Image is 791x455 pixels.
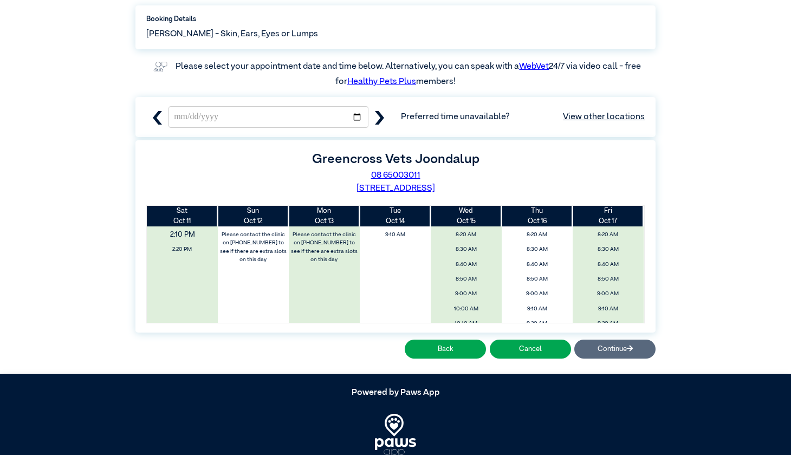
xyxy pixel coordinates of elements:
span: 2:20 PM [150,243,215,256]
button: Back [405,340,486,359]
span: 8:50 AM [433,273,498,285]
a: 08 65003011 [371,171,420,180]
span: 8:20 AM [575,229,640,241]
th: Oct 16 [502,206,573,226]
span: 9:10 AM [504,303,569,315]
span: 8:40 AM [575,258,640,271]
label: Please contact the clinic on [PHONE_NUMBER] to see if there are extra slots on this day [290,229,359,266]
span: 8:30 AM [433,243,498,256]
span: Preferred time unavailable? [401,110,645,123]
span: 9:00 AM [575,288,640,300]
span: 10:10 AM [433,317,498,330]
th: Oct 13 [289,206,360,226]
span: 8:30 AM [575,243,640,256]
a: View other locations [563,110,645,123]
th: Oct 15 [431,206,502,226]
span: 8:20 AM [433,229,498,241]
label: Booking Details [146,14,645,24]
label: Greencross Vets Joondalup [312,153,479,166]
a: Healthy Pets Plus [347,77,416,86]
span: [PERSON_NAME] - Skin, Ears, Eyes or Lumps [146,28,318,41]
span: 2:10 PM [140,227,225,243]
img: vet [150,58,171,75]
span: 9:00 AM [433,288,498,300]
span: 9:20 AM [575,317,640,330]
span: 9:10 AM [362,229,427,241]
span: 8:50 AM [575,273,640,285]
label: Please select your appointment date and time below. Alternatively, you can speak with a 24/7 via ... [176,62,643,86]
th: Oct 14 [360,206,431,226]
th: Oct 12 [218,206,289,226]
span: 10:00 AM [433,303,498,315]
span: 9:00 AM [504,288,569,300]
th: Oct 11 [147,206,218,226]
span: 8:30 AM [504,243,569,256]
th: Oct 17 [573,206,644,226]
span: 9:20 AM [504,317,569,330]
a: [STREET_ADDRESS] [356,184,435,193]
span: 8:20 AM [504,229,569,241]
span: 8:40 AM [433,258,498,271]
span: 8:40 AM [504,258,569,271]
span: 9:10 AM [575,303,640,315]
h5: Powered by Paws App [135,388,656,398]
button: Cancel [490,340,571,359]
label: Please contact the clinic on [PHONE_NUMBER] to see if there are extra slots on this day [219,229,288,266]
span: 8:50 AM [504,273,569,285]
a: WebVet [519,62,549,71]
